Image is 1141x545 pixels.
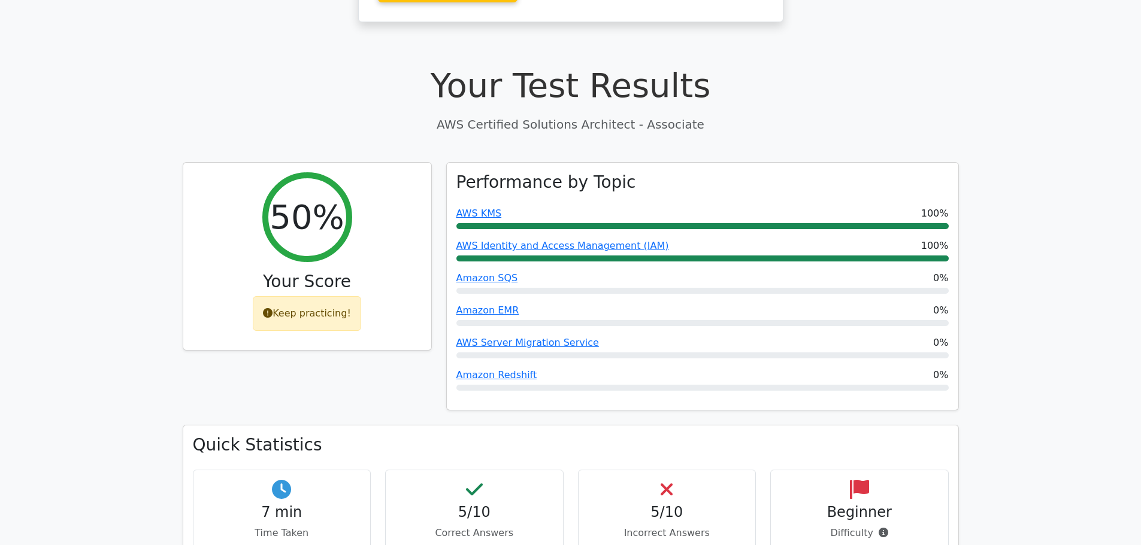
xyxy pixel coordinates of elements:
h3: Performance by Topic [456,172,636,193]
a: Amazon EMR [456,305,519,316]
h3: Your Score [193,272,422,292]
span: 0% [933,368,948,382]
h4: Beginner [780,504,939,521]
h2: 50% [270,197,344,237]
p: AWS Certified Solutions Architect - Associate [183,115,959,133]
h4: 7 min [203,504,361,521]
span: 0% [933,303,948,318]
span: 0% [933,271,948,285]
div: Keep practicing! [253,296,361,331]
p: Correct Answers [395,526,553,540]
span: 100% [921,239,949,253]
p: Difficulty [780,526,939,540]
span: 0% [933,336,948,350]
span: 100% [921,206,949,221]
a: Amazon Redshift [456,369,537,380]
a: AWS Identity and Access Management (IAM) [456,240,669,251]
h4: 5/10 [588,504,746,521]
a: AWS KMS [456,208,502,219]
a: AWS Server Migration Service [456,337,599,348]
a: Amazon SQS [456,272,518,284]
p: Incorrect Answers [588,526,746,540]
h1: Your Test Results [183,65,959,105]
h3: Quick Statistics [193,435,949,455]
h4: 5/10 [395,504,553,521]
p: Time Taken [203,526,361,540]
